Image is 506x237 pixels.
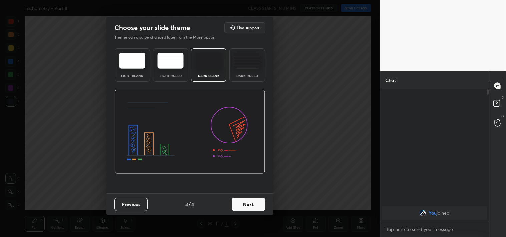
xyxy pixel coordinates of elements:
button: Next [232,198,265,211]
div: Dark Blank [195,74,222,77]
div: grid [380,205,489,221]
span: joined [436,210,449,216]
img: lightTheme.e5ed3b09.svg [119,53,145,69]
div: Dark Ruled [234,74,261,77]
img: darkTheme.f0cc69e5.svg [196,53,222,69]
p: Chat [380,71,401,89]
img: darkRuledTheme.de295e13.svg [234,53,260,69]
h4: 3 [185,201,188,208]
h5: Live support [237,26,259,30]
div: Light Ruled [157,74,184,77]
h4: 4 [191,201,194,208]
div: Light Blank [119,74,146,77]
p: T [502,76,504,81]
img: lightRuledTheme.5fabf969.svg [157,53,184,69]
h2: Choose your slide theme [114,23,190,32]
p: G [501,114,504,118]
p: D [502,95,504,100]
button: Previous [114,198,148,211]
h4: / [189,201,191,208]
img: darkThemeBanner.d06ce4a2.svg [114,90,265,174]
span: You [428,210,436,216]
p: Theme can also be changed later from the More option [114,34,222,40]
img: bb0fa125db344831bf5d12566d8c4e6c.jpg [419,210,426,216]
